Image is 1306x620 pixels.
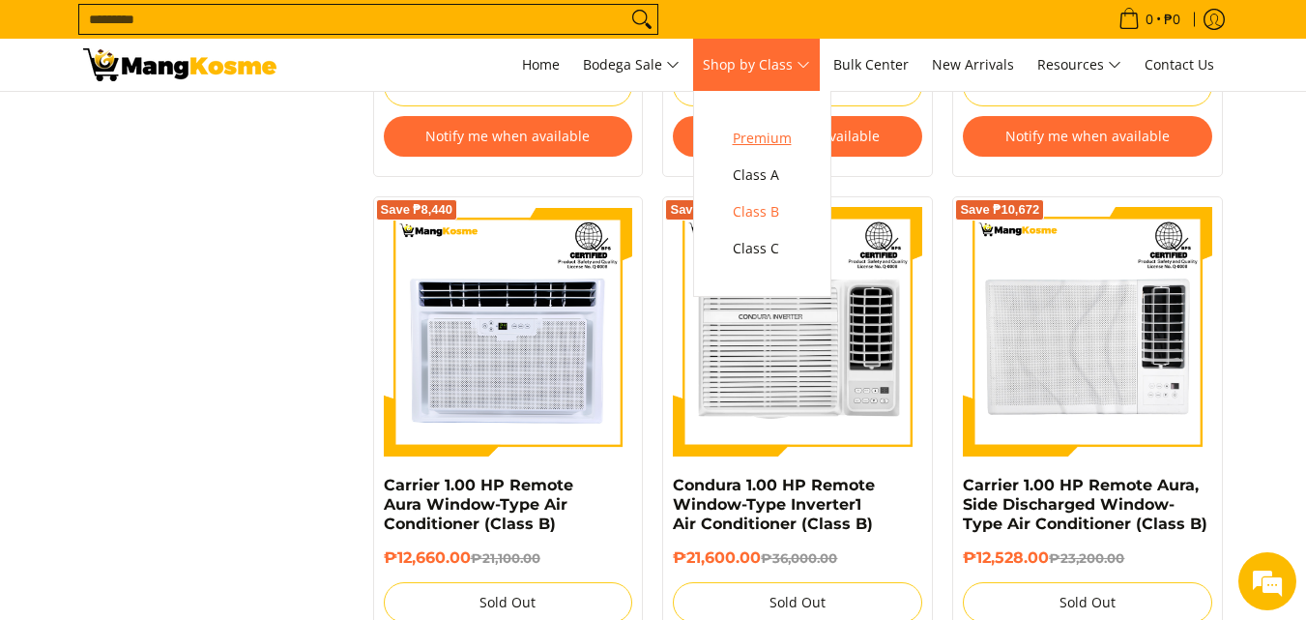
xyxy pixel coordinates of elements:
[583,53,680,77] span: Bodega Sale
[83,48,276,81] img: Class B Class B | Mang Kosme
[833,55,909,74] span: Bulk Center
[1113,9,1186,30] span: •
[1037,53,1121,77] span: Resources
[733,200,792,224] span: Class B
[626,5,657,34] button: Search
[960,204,1039,216] span: Save ₱10,672
[1135,39,1224,91] a: Contact Us
[673,548,922,568] h6: ₱21,600.00
[522,55,560,74] span: Home
[673,207,922,457] img: Condura 1.00 HP Remote Window-Type Inverter1 Air Conditioner (Class B)
[1161,13,1183,26] span: ₱0
[761,550,837,566] del: ₱36,000.00
[296,39,1224,91] nav: Main Menu
[733,163,792,188] span: Class A
[723,230,801,267] a: Class C
[963,207,1212,457] img: Carrier 1.00 HP Remote Aura, Side Discharged Window-Type Air Conditioner (Class B)
[384,207,633,457] img: Carrier 1.00 HP Remote Aura Window-Type Air Conditioner (Class B)
[512,39,569,91] a: Home
[723,193,801,230] a: Class B
[1028,39,1131,91] a: Resources
[723,157,801,193] a: Class A
[733,237,792,261] span: Class C
[101,108,325,133] div: Chat with us now
[824,39,918,91] a: Bulk Center
[673,116,922,157] button: Notify me when available
[10,414,368,482] textarea: Type your message and hit 'Enter'
[963,116,1212,157] button: Notify me when available
[670,204,749,216] span: Save ₱14,400
[384,476,573,533] a: Carrier 1.00 HP Remote Aura Window-Type Air Conditioner (Class B)
[703,53,810,77] span: Shop by Class
[963,548,1212,568] h6: ₱12,528.00
[471,550,540,566] del: ₱21,100.00
[932,55,1014,74] span: New Arrivals
[1145,55,1214,74] span: Contact Us
[573,39,689,91] a: Bodega Sale
[922,39,1024,91] a: New Arrivals
[112,187,267,382] span: We're online!
[723,120,801,157] a: Premium
[317,10,363,56] div: Minimize live chat window
[1049,550,1124,566] del: ₱23,200.00
[381,204,453,216] span: Save ₱8,440
[963,476,1207,533] a: Carrier 1.00 HP Remote Aura, Side Discharged Window-Type Air Conditioner (Class B)
[1143,13,1156,26] span: 0
[384,116,633,157] button: Notify me when available
[673,476,875,533] a: Condura 1.00 HP Remote Window-Type Inverter1 Air Conditioner (Class B)
[693,39,820,91] a: Shop by Class
[733,127,792,151] span: Premium
[384,548,633,568] h6: ₱12,660.00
